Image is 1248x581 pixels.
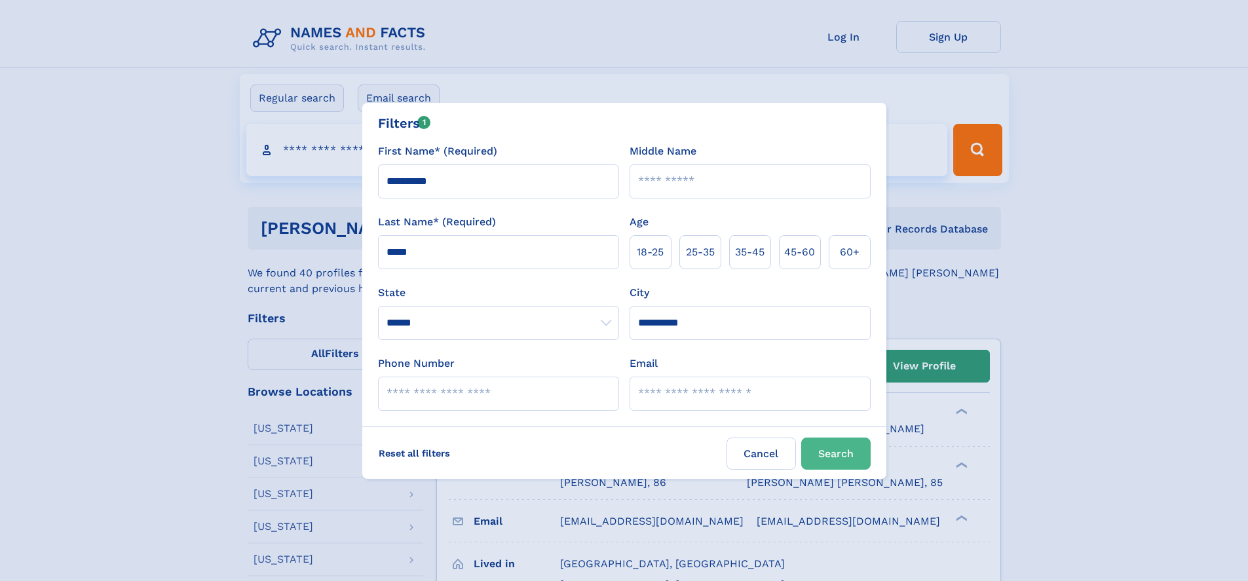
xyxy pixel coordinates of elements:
label: Reset all filters [370,438,459,469]
label: State [378,285,619,301]
div: Filters [378,113,431,133]
button: Search [801,438,871,470]
span: 18‑25 [637,244,664,260]
span: 45‑60 [784,244,815,260]
label: City [630,285,649,301]
label: Phone Number [378,356,455,371]
label: Middle Name [630,143,696,159]
span: 35‑45 [735,244,765,260]
label: Age [630,214,649,230]
span: 25‑35 [686,244,715,260]
label: First Name* (Required) [378,143,497,159]
span: 60+ [840,244,860,260]
label: Cancel [727,438,796,470]
label: Email [630,356,658,371]
label: Last Name* (Required) [378,214,496,230]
